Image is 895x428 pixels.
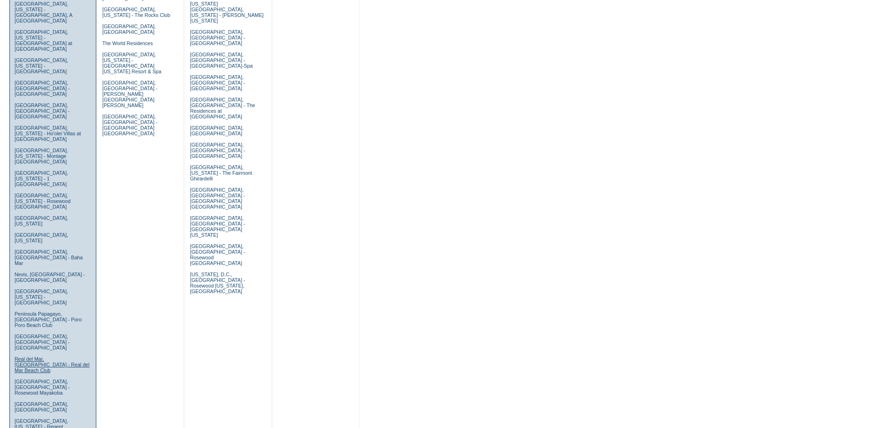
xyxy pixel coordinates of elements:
a: [GEOGRAPHIC_DATA], [US_STATE] - Rosewood [GEOGRAPHIC_DATA] [15,193,70,210]
a: [GEOGRAPHIC_DATA], [US_STATE] - [GEOGRAPHIC_DATA] at [GEOGRAPHIC_DATA] [15,29,72,52]
a: [GEOGRAPHIC_DATA], [GEOGRAPHIC_DATA] - [GEOGRAPHIC_DATA] [GEOGRAPHIC_DATA] [102,114,157,136]
a: [GEOGRAPHIC_DATA], [US_STATE] [15,232,68,243]
a: [GEOGRAPHIC_DATA], [GEOGRAPHIC_DATA] - Rosewood [GEOGRAPHIC_DATA] [190,243,245,266]
a: [GEOGRAPHIC_DATA], [US_STATE] - The Rocks Club [102,7,171,18]
a: [GEOGRAPHIC_DATA], [GEOGRAPHIC_DATA] - Baha Mar [15,249,83,266]
a: [GEOGRAPHIC_DATA], [GEOGRAPHIC_DATA] - [PERSON_NAME][GEOGRAPHIC_DATA][PERSON_NAME] [102,80,157,108]
a: [GEOGRAPHIC_DATA], [GEOGRAPHIC_DATA] [102,23,156,35]
a: [GEOGRAPHIC_DATA], [US_STATE] - Montage [GEOGRAPHIC_DATA] [15,148,68,164]
a: [GEOGRAPHIC_DATA], [US_STATE] - [GEOGRAPHIC_DATA] [15,288,68,305]
a: Peninsula Papagayo, [GEOGRAPHIC_DATA] - Poro Poro Beach Club [15,311,82,328]
a: [GEOGRAPHIC_DATA], [GEOGRAPHIC_DATA] - [GEOGRAPHIC_DATA] [190,74,245,91]
a: [GEOGRAPHIC_DATA], [GEOGRAPHIC_DATA] [15,401,68,412]
a: [GEOGRAPHIC_DATA], [GEOGRAPHIC_DATA] - [GEOGRAPHIC_DATA] [15,80,70,97]
a: [GEOGRAPHIC_DATA], [GEOGRAPHIC_DATA] [190,125,243,136]
a: [GEOGRAPHIC_DATA], [GEOGRAPHIC_DATA] - Rosewood Mayakoba [15,379,70,396]
a: [GEOGRAPHIC_DATA], [US_STATE] - Ho'olei Villas at [GEOGRAPHIC_DATA] [15,125,81,142]
a: [GEOGRAPHIC_DATA], [GEOGRAPHIC_DATA] - [GEOGRAPHIC_DATA] [US_STATE] [190,215,245,238]
a: [GEOGRAPHIC_DATA], [US_STATE] [15,215,68,226]
a: [US_STATE][GEOGRAPHIC_DATA], [US_STATE] - [PERSON_NAME] [US_STATE] [190,1,264,23]
a: [GEOGRAPHIC_DATA], [GEOGRAPHIC_DATA] - [GEOGRAPHIC_DATA] [GEOGRAPHIC_DATA] [190,187,245,210]
a: [GEOGRAPHIC_DATA], [GEOGRAPHIC_DATA] - [GEOGRAPHIC_DATA] [190,142,245,159]
a: [GEOGRAPHIC_DATA], [US_STATE] - [GEOGRAPHIC_DATA], A [GEOGRAPHIC_DATA] [15,1,72,23]
a: [GEOGRAPHIC_DATA], [GEOGRAPHIC_DATA] - [GEOGRAPHIC_DATA] [15,334,70,350]
a: The World Residences [102,40,153,46]
a: [GEOGRAPHIC_DATA], [GEOGRAPHIC_DATA] - [GEOGRAPHIC_DATA] [190,29,245,46]
a: Real del Mar, [GEOGRAPHIC_DATA] - Real del Mar Beach Club [15,356,90,373]
a: [GEOGRAPHIC_DATA], [US_STATE] - The Fairmont Ghirardelli [190,164,252,181]
a: [GEOGRAPHIC_DATA], [US_STATE] - [GEOGRAPHIC_DATA] [15,57,68,74]
a: [GEOGRAPHIC_DATA], [GEOGRAPHIC_DATA] - [GEOGRAPHIC_DATA]-Spa [190,52,252,69]
a: [GEOGRAPHIC_DATA], [GEOGRAPHIC_DATA] - [GEOGRAPHIC_DATA] [15,102,70,119]
a: [GEOGRAPHIC_DATA], [GEOGRAPHIC_DATA] - The Residences at [GEOGRAPHIC_DATA] [190,97,255,119]
a: Nevis, [GEOGRAPHIC_DATA] - [GEOGRAPHIC_DATA] [15,272,85,283]
a: [US_STATE], D.C., [GEOGRAPHIC_DATA] - Rosewood [US_STATE], [GEOGRAPHIC_DATA] [190,272,245,294]
a: [GEOGRAPHIC_DATA], [US_STATE] - [GEOGRAPHIC_DATA] [US_STATE] Resort & Spa [102,52,162,74]
a: [GEOGRAPHIC_DATA], [US_STATE] - 1 [GEOGRAPHIC_DATA] [15,170,68,187]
